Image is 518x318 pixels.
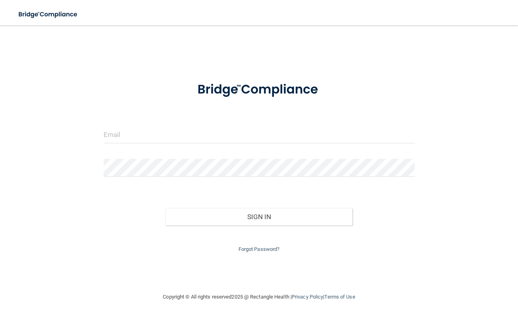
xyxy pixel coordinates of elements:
img: bridge_compliance_login_screen.278c3ca4.svg [184,73,334,106]
a: Terms of Use [324,294,355,300]
button: Sign In [166,208,352,225]
div: Copyright © All rights reserved 2025 @ Rectangle Health | | [114,284,404,310]
a: Privacy Policy [292,294,323,300]
img: bridge_compliance_login_screen.278c3ca4.svg [12,6,85,23]
a: Forgot Password? [239,246,280,252]
input: Email [104,125,415,143]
